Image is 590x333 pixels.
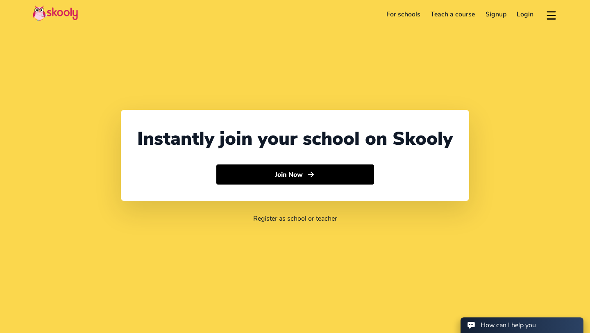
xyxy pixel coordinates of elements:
img: Skooly [33,5,78,21]
a: Signup [480,8,512,21]
a: Login [512,8,539,21]
a: Register as school or teacher [253,214,337,223]
button: menu outline [545,8,557,21]
div: Instantly join your school on Skooly [137,126,453,151]
button: Join Nowarrow forward outline [216,164,374,185]
a: Teach a course [425,8,480,21]
a: For schools [381,8,426,21]
ion-icon: arrow forward outline [306,170,315,179]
